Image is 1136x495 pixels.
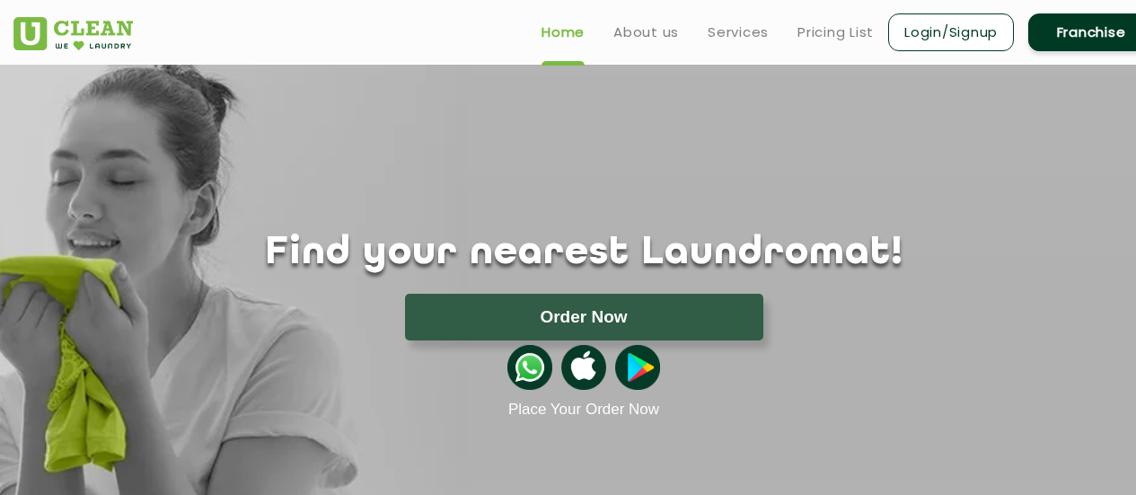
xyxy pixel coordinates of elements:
[797,22,874,43] a: Pricing List
[405,294,763,340] button: Order Now
[708,22,769,43] a: Services
[542,22,585,43] a: Home
[888,13,1014,51] a: Login/Signup
[561,345,606,390] img: apple-icon.png
[615,345,660,390] img: playstoreicon.png
[507,345,552,390] img: whatsappicon.png
[508,401,659,419] a: Place Your Order Now
[613,22,679,43] a: About us
[13,17,133,50] img: UClean Laundry and Dry Cleaning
